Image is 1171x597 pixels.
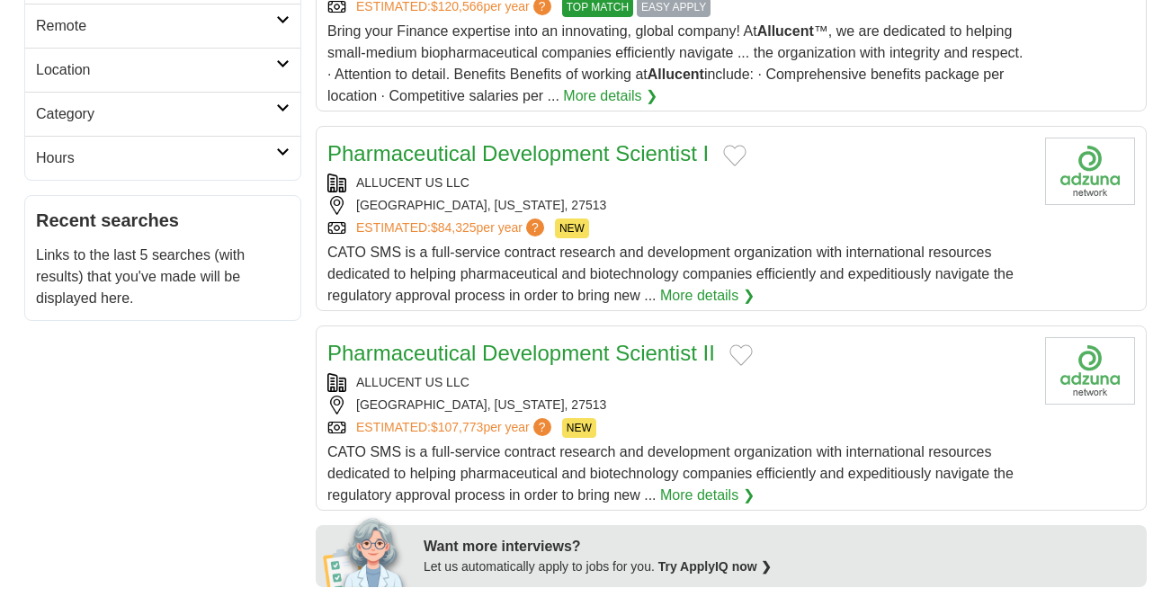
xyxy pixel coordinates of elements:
a: More details ❯ [660,285,755,307]
span: ? [526,218,544,236]
a: Remote [25,4,300,48]
button: Add to favorite jobs [729,344,753,366]
img: apply-iq-scientist.png [323,515,410,587]
div: ALLUCENT US LLC [327,174,1031,192]
div: Want more interviews? [424,536,1136,557]
p: Links to the last 5 searches (with results) that you've made will be displayed here. [36,245,290,309]
a: Hours [25,136,300,180]
h2: Recent searches [36,207,290,234]
span: CATO SMS is a full-service contract research and development organization with international reso... [327,444,1014,503]
span: CATO SMS is a full-service contract research and development organization with international reso... [327,245,1014,303]
a: Category [25,92,300,136]
span: $107,773 [431,420,483,434]
a: Try ApplyIQ now ❯ [658,559,772,574]
a: More details ❯ [563,85,657,107]
a: ESTIMATED:$107,773per year? [356,418,555,438]
h2: Remote [36,15,276,37]
h2: Location [36,59,276,81]
div: Let us automatically apply to jobs for you. [424,557,1136,576]
div: ALLUCENT US LLC [327,373,1031,392]
span: NEW [562,418,596,438]
span: Bring your Finance expertise into an innovating, global company! At ™, we are dedicated to helpin... [327,23,1023,103]
a: Pharmaceutical Development Scientist I [327,141,709,165]
span: $84,325 [431,220,477,235]
span: NEW [555,218,589,238]
div: [GEOGRAPHIC_DATA], [US_STATE], 27513 [327,396,1031,414]
h2: Category [36,103,276,125]
a: Pharmaceutical Development Scientist II [327,341,715,365]
a: ESTIMATED:$84,325per year? [356,218,548,238]
strong: Allucent [757,23,814,39]
strong: Allucent [648,67,704,82]
img: Company logo [1045,138,1135,205]
button: Add to favorite jobs [723,145,746,166]
h2: Hours [36,147,276,169]
img: Company logo [1045,337,1135,405]
span: ? [533,418,551,436]
div: [GEOGRAPHIC_DATA], [US_STATE], 27513 [327,196,1031,215]
a: Location [25,48,300,92]
a: More details ❯ [660,485,755,506]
